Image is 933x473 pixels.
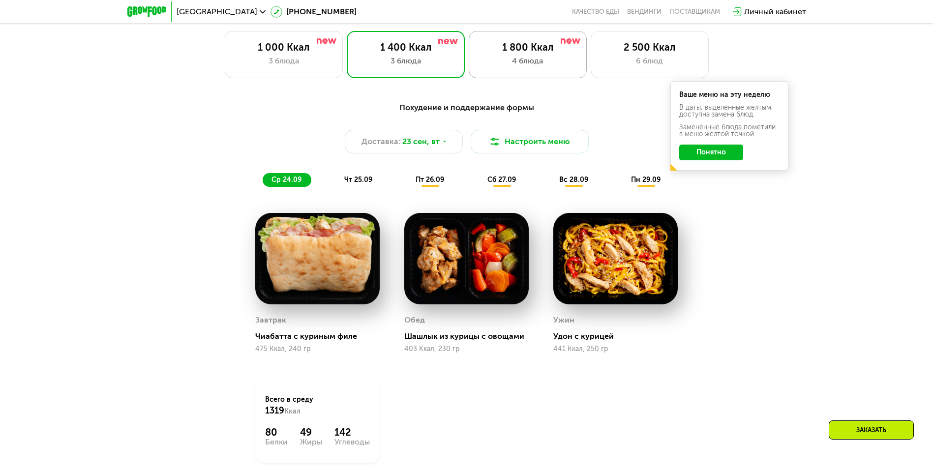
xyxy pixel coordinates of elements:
[404,345,529,353] div: 403 Ккал, 230 гр
[361,136,400,148] span: Доставка:
[177,8,257,16] span: [GEOGRAPHIC_DATA]
[627,8,662,16] a: Вендинги
[255,313,286,327] div: Завтрак
[255,331,388,341] div: Чиабатта с куриным филе
[479,55,576,67] div: 4 блюда
[334,438,370,446] div: Углеводы
[631,176,661,184] span: пн 29.09
[344,176,372,184] span: чт 25.09
[402,136,440,148] span: 23 сен, вт
[416,176,444,184] span: пт 26.09
[265,405,284,416] span: 1319
[265,438,288,446] div: Белки
[176,102,758,114] div: Похудение и поддержание формы
[679,91,780,98] div: Ваше меню на эту неделю
[255,345,380,353] div: 475 Ккал, 240 гр
[271,6,357,18] a: [PHONE_NUMBER]
[744,6,806,18] div: Личный кабинет
[559,176,588,184] span: вс 28.09
[553,313,574,327] div: Ужин
[235,41,332,53] div: 1 000 Ккал
[601,41,698,53] div: 2 500 Ккал
[300,426,322,438] div: 49
[471,130,589,153] button: Настроить меню
[553,331,686,341] div: Удон с курицей
[572,8,619,16] a: Качество еды
[404,313,425,327] div: Обед
[487,176,516,184] span: сб 27.09
[235,55,332,67] div: 3 блюда
[357,55,454,67] div: 3 блюда
[265,395,370,416] div: Всего в среду
[669,8,720,16] div: поставщикам
[829,420,914,440] div: Заказать
[271,176,301,184] span: ср 24.09
[404,331,537,341] div: Шашлык из курицы с овощами
[679,104,780,118] div: В даты, выделенные желтым, доступна замена блюд.
[601,55,698,67] div: 6 блюд
[284,407,301,415] span: Ккал
[679,145,743,160] button: Понятно
[334,426,370,438] div: 142
[553,345,678,353] div: 441 Ккал, 250 гр
[300,438,322,446] div: Жиры
[479,41,576,53] div: 1 800 Ккал
[679,124,780,138] div: Заменённые блюда пометили в меню жёлтой точкой.
[357,41,454,53] div: 1 400 Ккал
[265,426,288,438] div: 80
